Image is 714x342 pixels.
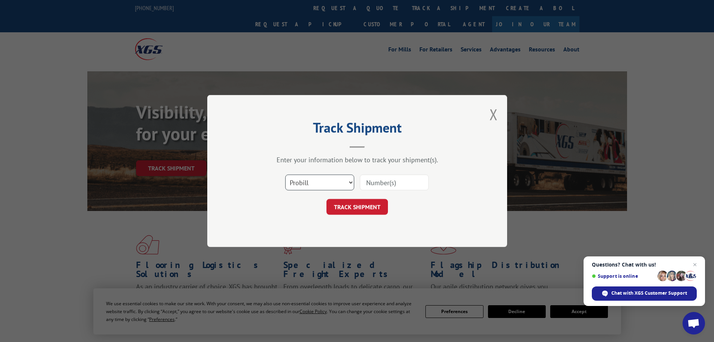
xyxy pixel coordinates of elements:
[489,104,498,124] button: Close modal
[690,260,699,269] span: Close chat
[611,290,687,297] span: Chat with XGS Customer Support
[245,155,470,164] div: Enter your information below to track your shipment(s).
[245,122,470,137] h2: Track Shipment
[360,175,429,190] input: Number(s)
[592,273,655,279] span: Support is online
[326,199,388,215] button: TRACK SHIPMENT
[592,286,697,301] div: Chat with XGS Customer Support
[683,312,705,334] div: Open chat
[592,262,697,268] span: Questions? Chat with us!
